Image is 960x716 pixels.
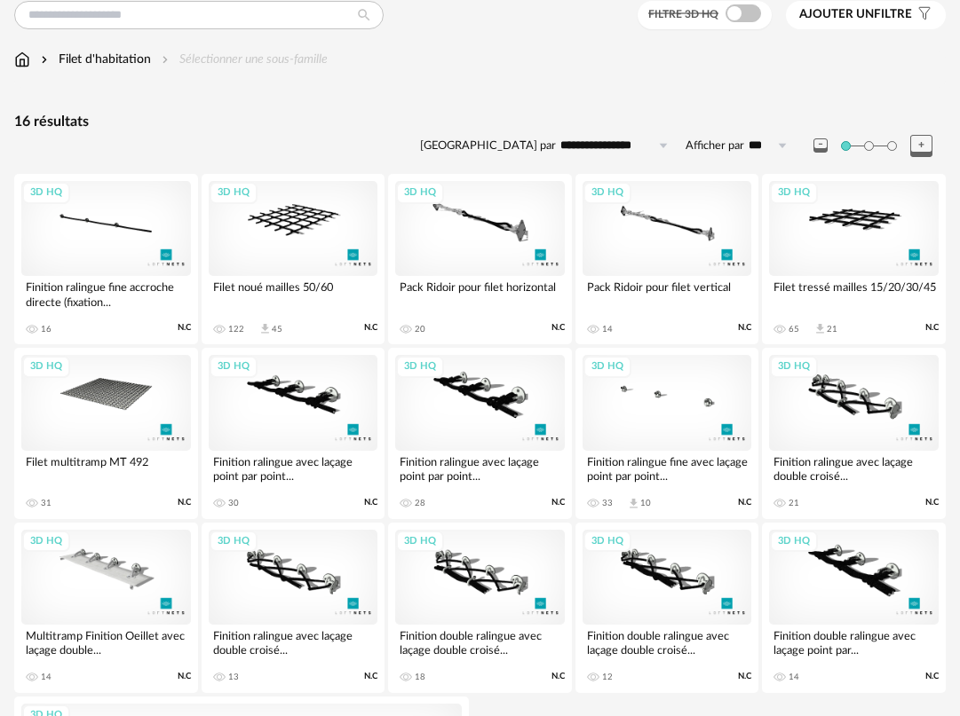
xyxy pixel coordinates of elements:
div: 3D HQ [770,531,818,553]
a: 3D HQ Pack Ridoir pour filet horizontal 20 N.C [388,174,572,344]
div: 14 [41,672,52,682]
div: Pack Ridoir pour filet horizontal [395,276,565,311]
span: Ajouter un [799,8,874,20]
span: N.C [925,497,939,508]
span: N.C [738,671,751,682]
div: 3D HQ [210,182,258,204]
span: N.C [551,322,565,334]
a: 3D HQ Finition ralingue avec laçage double croisé... 21 N.C [762,348,946,518]
div: 122 [228,324,244,334]
div: Finition double ralingue avec laçage double croisé... [583,625,752,660]
div: Finition ralingue avec laçage double croisé... [769,451,939,486]
div: 65 [789,324,799,334]
div: 21 [827,324,837,334]
label: Afficher par [686,138,744,153]
a: 3D HQ Finition ralingue avec laçage point par point... 30 N.C [202,348,385,518]
a: 3D HQ Finition double ralingue avec laçage double croisé... 18 N.C [388,523,572,693]
div: Filet tressé mailles 15/20/30/45 [769,276,939,311]
div: Finition ralingue avec laçage point par point... [209,451,378,486]
span: Filter icon [912,7,932,22]
div: 3D HQ [583,531,631,553]
div: Filet d'habitation [37,51,151,68]
div: Finition ralingue avec laçage double croisé... [209,625,378,660]
div: 3D HQ [22,531,70,553]
div: Finition double ralingue avec laçage point par... [769,625,939,660]
div: 3D HQ [396,531,444,553]
div: Filet noué mailles 50/60 [209,276,378,311]
div: 3D HQ [210,531,258,553]
a: 3D HQ Finition ralingue fine accroche directe (fixation... 16 N.C [14,174,198,344]
a: 3D HQ Finition ralingue fine avec laçage point par point... 33 Download icon 10 N.C [575,348,759,518]
div: Finition double ralingue avec laçage double croisé... [395,625,565,660]
div: Multitramp Finition Oeillet avec laçage double... [21,625,191,660]
img: svg+xml;base64,PHN2ZyB3aWR0aD0iMTYiIGhlaWdodD0iMTciIHZpZXdCb3g9IjAgMCAxNiAxNyIgZmlsbD0ibm9uZSIgeG... [14,51,30,68]
span: N.C [178,322,191,334]
a: 3D HQ Finition double ralingue avec laçage point par... 14 N.C [762,523,946,693]
button: Ajouter unfiltre Filter icon [786,1,946,29]
div: 10 [640,498,651,508]
label: [GEOGRAPHIC_DATA] par [420,138,556,153]
a: 3D HQ Filet noué mailles 50/60 122 Download icon 45 N.C [202,174,385,344]
div: 30 [228,498,239,508]
div: 33 [602,498,613,508]
a: 3D HQ Multitramp Finition Oeillet avec laçage double... 14 N.C [14,523,198,693]
div: 28 [415,498,425,508]
div: 3D HQ [583,182,631,204]
span: Download icon [813,322,827,335]
span: N.C [364,322,377,334]
span: N.C [738,497,751,508]
div: 21 [789,498,799,508]
span: N.C [738,322,751,334]
div: 18 [415,672,425,682]
div: 31 [41,498,52,508]
a: 3D HQ Filet tressé mailles 15/20/30/45 65 Download icon 21 N.C [762,174,946,344]
a: 3D HQ Finition ralingue avec laçage double croisé... 13 N.C [202,523,385,693]
div: 3D HQ [210,356,258,378]
img: svg+xml;base64,PHN2ZyB3aWR0aD0iMTYiIGhlaWdodD0iMTYiIHZpZXdCb3g9IjAgMCAxNiAxNiIgZmlsbD0ibm9uZSIgeG... [37,51,52,68]
span: Download icon [258,322,272,335]
a: 3D HQ Pack Ridoir pour filet vertical 14 N.C [575,174,759,344]
span: filtre [799,7,912,22]
a: 3D HQ Finition ralingue avec laçage point par point... 28 N.C [388,348,572,518]
div: 12 [602,672,613,682]
div: 3D HQ [770,182,818,204]
span: Filtre 3D HQ [648,9,718,20]
div: 14 [602,324,613,334]
div: Finition ralingue fine avec laçage point par point... [583,451,752,486]
div: 20 [415,324,425,334]
span: N.C [178,497,191,508]
a: 3D HQ Filet multitramp MT 492 31 N.C [14,348,198,518]
div: Finition ralingue fine accroche directe (fixation... [21,276,191,311]
div: 3D HQ [22,356,70,378]
div: 3D HQ [396,356,444,378]
div: 3D HQ [770,356,818,378]
span: N.C [364,671,377,682]
span: N.C [178,671,191,682]
span: Download icon [627,497,640,510]
div: Filet multitramp MT 492 [21,451,191,486]
div: 16 résultats [14,113,946,131]
a: 3D HQ Finition double ralingue avec laçage double croisé... 12 N.C [575,523,759,693]
div: 13 [228,672,239,682]
div: 45 [272,324,282,334]
span: N.C [551,671,565,682]
span: N.C [364,497,377,508]
span: N.C [925,322,939,334]
div: 3D HQ [22,182,70,204]
div: 3D HQ [583,356,631,378]
div: 14 [789,672,799,682]
div: Finition ralingue avec laçage point par point... [395,451,565,486]
div: Pack Ridoir pour filet vertical [583,276,752,311]
div: 16 [41,324,52,334]
span: N.C [925,671,939,682]
span: N.C [551,497,565,508]
div: 3D HQ [396,182,444,204]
